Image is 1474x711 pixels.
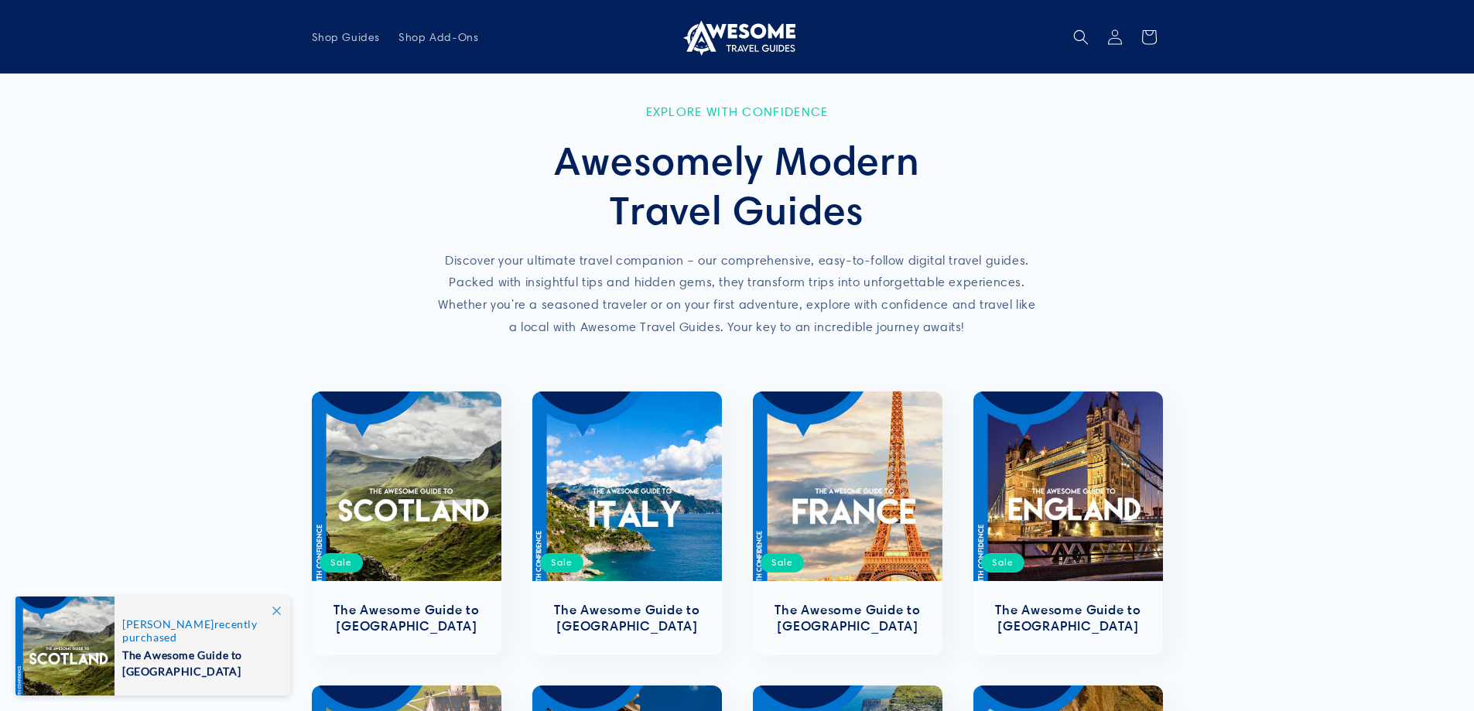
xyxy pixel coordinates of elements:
img: Awesome Travel Guides [679,19,795,56]
span: [PERSON_NAME] [122,617,214,631]
p: Discover your ultimate travel companion – our comprehensive, easy-to-follow digital travel guides... [436,250,1039,339]
a: Shop Add-Ons [389,21,487,53]
a: Awesome Travel Guides [673,12,801,61]
span: recently purchased [122,617,274,644]
a: The Awesome Guide to [GEOGRAPHIC_DATA] [989,602,1147,634]
a: Shop Guides [303,21,390,53]
a: The Awesome Guide to [GEOGRAPHIC_DATA] [768,602,927,634]
p: Explore with Confidence [436,104,1039,119]
span: The Awesome Guide to [GEOGRAPHIC_DATA] [122,644,274,679]
a: The Awesome Guide to [GEOGRAPHIC_DATA] [548,602,706,634]
h2: Awesomely Modern Travel Guides [436,135,1039,234]
summary: Search [1064,20,1098,54]
span: Shop Guides [312,30,381,44]
a: The Awesome Guide to [GEOGRAPHIC_DATA] [327,602,486,634]
span: Shop Add-Ons [398,30,478,44]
